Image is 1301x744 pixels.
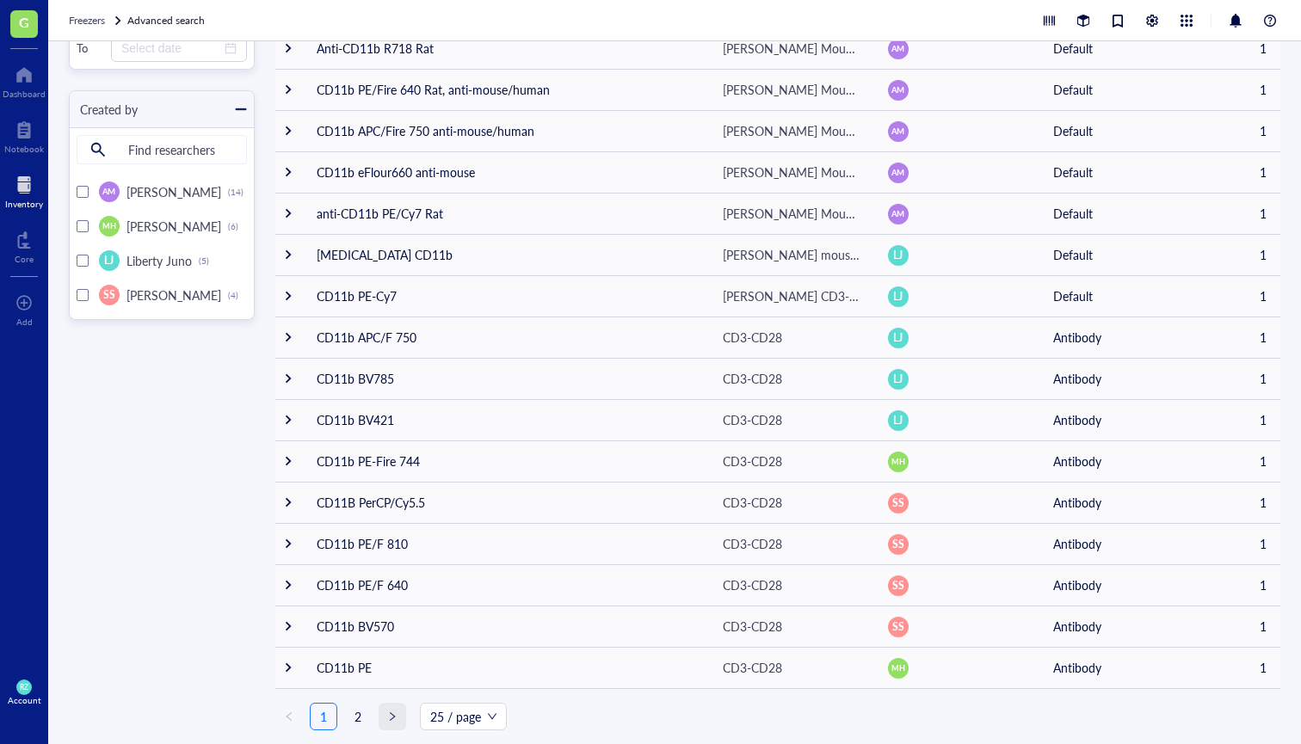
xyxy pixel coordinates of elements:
span: LJ [893,330,903,346]
span: AM [891,84,904,96]
div: [PERSON_NAME] Mouse Abs CD3-CD317 (Right Half) [723,121,860,140]
span: Freezers [69,13,105,28]
li: 2 [344,703,372,730]
td: Antibody [1039,440,1205,482]
span: 25 / page [430,704,496,729]
div: Core [15,254,34,264]
span: RZ [20,683,28,692]
td: Default [1039,69,1205,110]
div: Page Size [420,703,507,730]
div: CD3-CD28 [723,617,782,636]
td: Antibody [1039,399,1205,440]
td: 1 [1205,69,1280,110]
td: [MEDICAL_DATA] CD11b [303,234,709,275]
span: MH [891,662,904,674]
span: Liberty Juno [126,252,192,269]
td: 1 [1205,151,1280,193]
td: CD11b BV570 [303,606,709,647]
td: 1 [1205,440,1280,482]
div: [PERSON_NAME] mouse Abs purified [723,245,860,264]
td: Default [1039,275,1205,317]
span: SS [892,619,904,635]
td: Antibody [1039,564,1205,606]
td: Default [1039,193,1205,234]
li: Previous Page [275,703,303,730]
td: CD11b PE-Fire 744 [303,440,709,482]
span: G [19,11,29,33]
div: (6) [228,221,238,231]
span: AM [891,126,904,138]
span: SS [892,578,904,593]
span: LJ [893,372,903,387]
td: 1 [1205,234,1280,275]
td: CD11b BV421 [303,399,709,440]
td: CD11b PE/F 640 [303,564,709,606]
a: 1 [311,704,336,729]
td: 1 [1205,482,1280,523]
a: 2 [345,704,371,729]
td: 1 [1205,28,1280,69]
div: (14) [228,187,244,197]
a: Dashboard [3,61,46,99]
div: [PERSON_NAME] Mouse Abs CD3-CD317 (Right Half) [723,39,860,58]
span: AM [891,167,904,179]
td: Antibody [1039,482,1205,523]
span: SS [892,537,904,552]
td: Antibody [1039,523,1205,564]
div: Inventory [5,199,43,209]
td: 1 [1205,399,1280,440]
div: [PERSON_NAME] CD3- CD19 [723,286,860,305]
span: LJ [104,253,114,268]
span: [PERSON_NAME] [126,286,221,304]
td: Default [1039,28,1205,69]
a: Notebook [4,116,44,154]
div: [PERSON_NAME] Mouse Abs CD3-CD317 (Left Half) [723,204,860,223]
td: CD11b PE/F 810 [303,523,709,564]
span: SS [892,495,904,511]
td: CD11b PE-Cy7 [303,275,709,317]
div: [PERSON_NAME] Mouse Abs CD3-CD317 (Right Half) [723,163,860,181]
td: Anti-CD11b R718 Rat [303,28,709,69]
a: Inventory [5,171,43,209]
div: CD3-CD28 [723,369,782,388]
td: Default [1039,151,1205,193]
td: 1 [1205,317,1280,358]
div: Account [8,695,41,705]
span: MH [891,456,904,468]
td: 1 [1205,275,1280,317]
a: Freezers [69,12,124,29]
div: [PERSON_NAME] Mouse Abs CD3-CD317 (Right Half) [723,80,860,99]
button: right [379,703,406,730]
span: MH [102,220,115,232]
div: CD3-CD28 [723,410,782,429]
td: CD11b PE [303,647,709,688]
span: LJ [893,248,903,263]
td: 1 [1205,193,1280,234]
div: (4) [228,290,238,300]
div: To [77,40,104,56]
td: Antibody [1039,317,1205,358]
td: Antibody [1039,647,1205,688]
div: Created by [70,100,138,119]
span: LJ [893,413,903,428]
td: CD11B PerCP/Cy5.5 [303,482,709,523]
span: SS [103,287,115,303]
td: 1 [1205,358,1280,399]
td: Default [1039,234,1205,275]
span: right [387,711,398,722]
li: 1 [310,703,337,730]
input: Select date [121,39,221,58]
td: CD11b PE/Fire 640 Rat, anti-mouse/human [303,69,709,110]
a: Advanced search [127,12,208,29]
span: [PERSON_NAME] [126,183,221,200]
div: CD3-CD28 [723,328,782,347]
td: Antibody [1039,606,1205,647]
div: Notebook [4,144,44,154]
span: LJ [893,289,903,304]
a: Core [15,226,34,264]
div: Dashboard [3,89,46,99]
div: (5) [199,255,209,266]
div: CD3-CD28 [723,493,782,512]
td: CD11b eFlour660 anti-mouse [303,151,709,193]
span: AM [891,43,904,55]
